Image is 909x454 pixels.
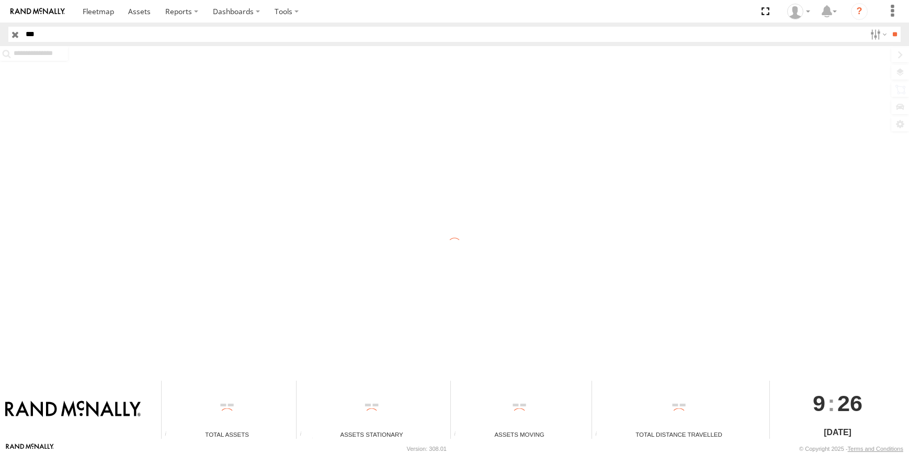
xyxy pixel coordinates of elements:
span: 9 [813,381,825,426]
div: Total number of assets current stationary. [297,431,312,439]
div: : [770,381,905,426]
div: © Copyright 2025 - [799,446,903,452]
label: Search Filter Options [866,27,889,42]
span: 26 [837,381,862,426]
img: rand-logo.svg [10,8,65,15]
div: [DATE] [770,426,905,439]
div: Total number of Enabled Assets [162,431,177,439]
div: Total Assets [162,430,292,439]
div: Total distance travelled by all assets within specified date range and applied filters [592,431,608,439]
div: Version: 308.01 [407,446,447,452]
a: Terms and Conditions [848,446,903,452]
div: Assets Moving [451,430,588,439]
i: ? [851,3,868,20]
div: Total Distance Travelled [592,430,766,439]
a: Visit our Website [6,444,54,454]
div: Total number of assets current in transit. [451,431,467,439]
div: Jaydon Walker [783,4,814,19]
img: Rand McNally [5,401,141,418]
div: Assets Stationary [297,430,447,439]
